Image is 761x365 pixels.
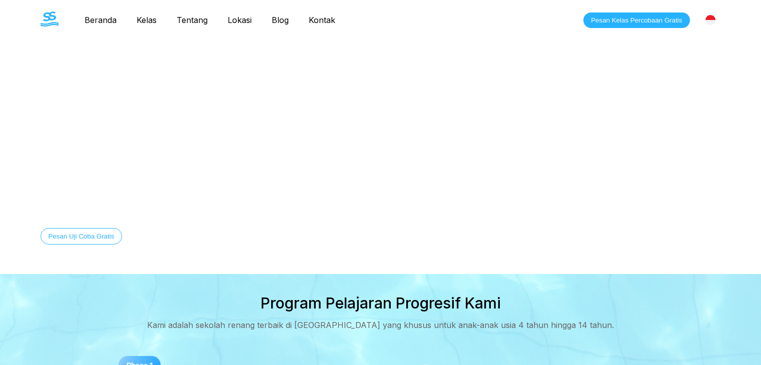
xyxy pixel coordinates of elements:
[705,15,715,25] img: Indonesia
[218,15,262,25] a: Lokasi
[75,15,127,25] a: Beranda
[41,163,527,188] h1: Les Renang di [GEOGRAPHIC_DATA]
[132,228,211,244] button: Temukan Kisah Kami
[700,9,721,30] div: [GEOGRAPHIC_DATA]
[41,11,59,26] img: The Swim Starter Logo
[41,140,527,147] div: Selamat Datang di Swim Starter
[41,228,123,244] button: Pesan Uji Coba Gratis
[147,320,614,330] div: Kami adalah sekolah renang terbaik di [GEOGRAPHIC_DATA] yang khusus untuk anak-anak usia 4 tahun ...
[299,15,345,25] a: Kontak
[167,15,218,25] a: Tentang
[41,204,527,212] div: Bekali anak [PERSON_NAME] dengan keterampilan renang penting untuk keselamatan seumur hidup dan k...
[261,294,501,312] h2: Program Pelajaran Progresif Kami
[262,15,299,25] a: Blog
[127,15,167,25] a: Kelas
[583,12,689,28] button: Pesan Kelas Percobaan Gratis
